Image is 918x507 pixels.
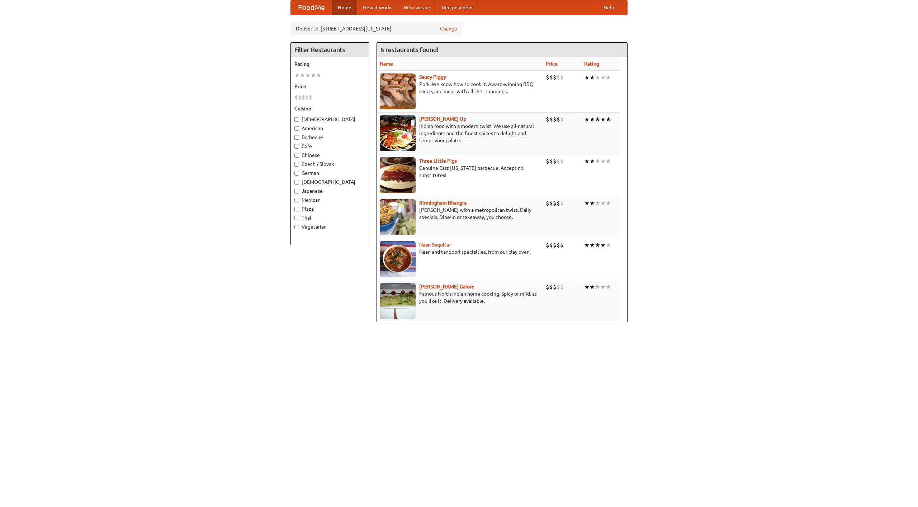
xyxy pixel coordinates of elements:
[380,290,540,305] p: Famous North Indian home cooking. Spicy or mild, as you like it. Delivery available.
[419,158,457,164] a: Three Little Pigs
[294,71,300,79] li: ★
[549,157,553,165] li: $
[294,171,299,176] input: German
[316,71,321,79] li: ★
[294,152,365,159] label: Chinese
[590,157,595,165] li: ★
[560,157,564,165] li: $
[560,241,564,249] li: $
[294,143,365,150] label: Cafe
[553,73,557,81] li: $
[419,284,474,290] a: [PERSON_NAME] Galore
[294,216,299,220] input: Thai
[294,196,365,204] label: Mexican
[398,0,436,15] a: Who we are
[440,25,457,32] a: Change
[549,283,553,291] li: $
[606,115,611,123] li: ★
[549,115,553,123] li: $
[380,73,416,109] img: saucy.jpg
[557,283,560,291] li: $
[584,241,590,249] li: ★
[553,283,557,291] li: $
[419,242,451,248] a: Naan Sequitur
[606,157,611,165] li: ★
[606,199,611,207] li: ★
[557,199,560,207] li: $
[546,73,549,81] li: $
[546,241,549,249] li: $
[294,125,365,132] label: American
[557,73,560,81] li: $
[598,0,620,15] a: Help
[294,207,299,211] input: Pizza
[560,73,564,81] li: $
[380,46,439,53] ng-pluralize: 6 restaurants found!
[419,116,466,122] a: [PERSON_NAME] Up
[290,22,463,35] div: Deliver to: [STREET_ADDRESS][US_STATE]
[294,117,299,122] input: [DEMOGRAPHIC_DATA]
[584,73,590,81] li: ★
[419,200,467,206] b: Birmingham Bhangra
[302,94,305,101] li: $
[600,115,606,123] li: ★
[294,187,365,195] label: Japanese
[560,199,564,207] li: $
[291,43,369,57] h4: Filter Restaurants
[291,0,332,15] a: FoodMe
[606,73,611,81] li: ★
[546,157,549,165] li: $
[294,94,298,101] li: $
[294,83,365,90] h5: Price
[549,199,553,207] li: $
[294,162,299,167] input: Czech / Slovak
[380,115,416,151] img: curryup.jpg
[380,241,416,277] img: naansequitur.jpg
[600,73,606,81] li: ★
[590,199,595,207] li: ★
[311,71,316,79] li: ★
[294,180,299,185] input: [DEMOGRAPHIC_DATA]
[595,199,600,207] li: ★
[294,178,365,186] label: [DEMOGRAPHIC_DATA]
[380,206,540,221] p: [PERSON_NAME] with a metropolitan twist. Daily specials. Dine-in or takeaway, you choose.
[380,248,540,255] p: Naan and tandoori specialties, from our clay oven.
[380,61,393,67] a: Name
[584,115,590,123] li: ★
[294,153,299,158] input: Chinese
[600,157,606,165] li: ★
[298,94,302,101] li: $
[595,157,600,165] li: ★
[606,241,611,249] li: ★
[553,157,557,165] li: $
[546,115,549,123] li: $
[584,199,590,207] li: ★
[549,241,553,249] li: $
[380,81,540,95] p: Pork. We know how to cook it. Award-winning BBQ sauce, and meat with all the trimmings.
[549,73,553,81] li: $
[560,283,564,291] li: $
[595,241,600,249] li: ★
[357,0,398,15] a: How it works
[294,225,299,229] input: Vegetarian
[380,157,416,193] img: littlepigs.jpg
[294,105,365,112] h5: Cuisine
[294,205,365,212] label: Pizza
[590,241,595,249] li: ★
[557,115,560,123] li: $
[380,283,416,319] img: currygalore.jpg
[546,199,549,207] li: $
[590,73,595,81] li: ★
[294,198,299,202] input: Mexican
[294,126,299,131] input: American
[380,199,416,235] img: bhangra.jpg
[584,157,590,165] li: ★
[294,161,365,168] label: Czech / Slovak
[590,283,595,291] li: ★
[309,94,312,101] li: $
[419,74,446,80] a: Saucy Piggy
[332,0,357,15] a: Home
